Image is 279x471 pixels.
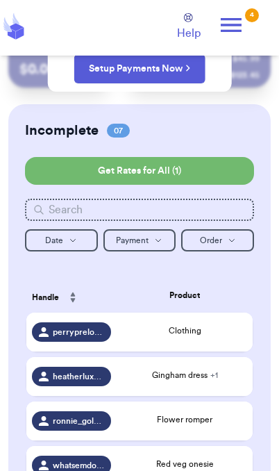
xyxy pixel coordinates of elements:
[53,371,104,382] span: heatherluxgundzik
[25,121,99,140] h2: Incomplete
[169,289,200,301] span: Product
[107,124,130,138] span: 07
[245,8,259,22] div: 4
[181,229,254,251] button: Order
[89,62,191,76] a: Setup Payments Now
[25,157,254,185] button: Get Rates for All (1)
[232,53,260,64] div: $ 45.99
[177,25,201,42] span: Help
[25,229,98,251] button: Date
[19,60,102,79] p: $ 0.00
[53,415,104,427] span: ronnie_golyar
[152,371,218,379] span: Gingham dress
[230,69,260,81] div: $ 123.45
[53,460,104,471] span: whatsemdoing
[116,236,149,245] span: Payment
[74,54,205,83] button: Setup Payments Now
[157,415,212,424] span: Flower romper
[200,236,222,245] span: Order
[45,236,63,245] span: Date
[103,229,176,251] button: Payment
[210,371,218,379] span: + 1
[169,327,201,335] span: Clothing
[156,460,214,468] span: Red veg onesie
[62,283,84,311] button: Sort ascending
[32,291,59,304] span: Handle
[177,13,201,42] a: Help
[53,327,104,338] span: perrypreloved_thriftedthreads
[25,199,254,221] input: Search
